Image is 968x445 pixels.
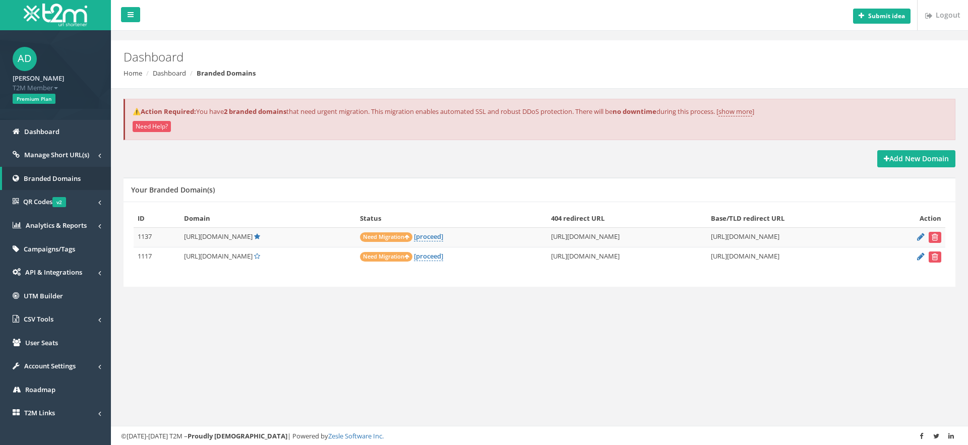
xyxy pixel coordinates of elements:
span: [URL][DOMAIN_NAME] [184,232,253,241]
strong: Proudly [DEMOGRAPHIC_DATA] [188,431,287,440]
span: Dashboard [24,127,59,136]
span: Need Migration [360,232,412,242]
td: [URL][DOMAIN_NAME] [547,227,707,247]
strong: 2 branded domains [224,107,286,116]
span: Campaigns/Tags [24,244,75,253]
div: ©[DATE]-[DATE] T2M – | Powered by [121,431,958,441]
strong: Add New Domain [884,154,949,163]
span: UTM Builder [24,291,63,300]
td: 1137 [134,227,180,247]
td: [URL][DOMAIN_NAME] [547,247,707,267]
strong: [PERSON_NAME] [13,74,64,83]
strong: ⚠️Action Required: [133,107,196,116]
td: 1117 [134,247,180,267]
span: Roadmap [25,385,55,394]
span: Account Settings [24,361,76,370]
a: show more [718,107,752,116]
h5: Your Branded Domain(s) [131,186,215,194]
span: Analytics & Reports [26,221,87,230]
a: [proceed] [414,232,443,241]
th: Status [356,210,547,227]
td: [URL][DOMAIN_NAME] [707,227,878,247]
span: CSV Tools [24,314,53,324]
a: Set Default [254,251,260,261]
a: [proceed] [414,251,443,261]
span: T2M Member [13,83,98,93]
span: [URL][DOMAIN_NAME] [184,251,253,261]
th: Domain [180,210,356,227]
a: Dashboard [153,69,186,78]
span: AD [13,47,37,71]
strong: Branded Domains [197,69,256,78]
a: Add New Domain [877,150,955,167]
a: [PERSON_NAME] T2M Member [13,71,98,92]
th: Base/TLD redirect URL [707,210,878,227]
span: T2M Links [24,408,55,417]
span: Need Migration [360,252,412,262]
span: Premium Plan [13,94,55,104]
p: You have that need urgent migration. This migration enables automated SSL and robust DDoS protect... [133,107,947,116]
button: Submit idea [853,9,911,24]
a: Home [124,69,142,78]
b: Submit idea [868,12,905,20]
span: Branded Domains [24,174,81,183]
img: T2M [24,4,87,26]
button: Need Help? [133,121,171,132]
span: API & Integrations [25,268,82,277]
th: Action [878,210,945,227]
span: v2 [52,197,66,207]
td: [URL][DOMAIN_NAME] [707,247,878,267]
th: 404 redirect URL [547,210,707,227]
h2: Dashboard [124,50,814,63]
a: Zesle Software Inc. [328,431,384,440]
a: Default [254,232,260,241]
th: ID [134,210,180,227]
span: Manage Short URL(s) [24,150,89,159]
span: User Seats [25,338,58,347]
span: QR Codes [23,197,66,206]
strong: no downtime [613,107,656,116]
